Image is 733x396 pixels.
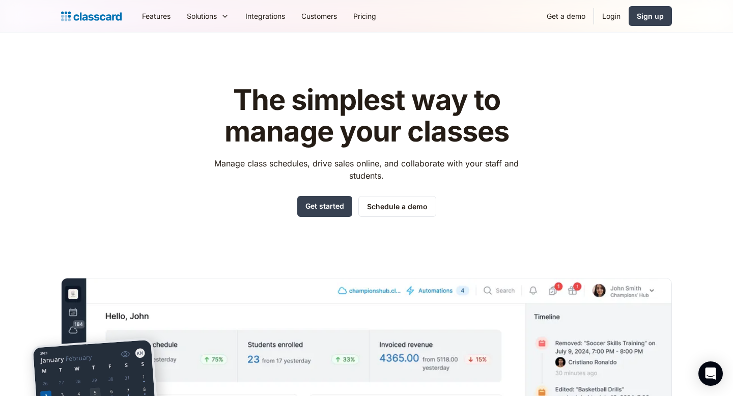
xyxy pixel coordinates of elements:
a: Get a demo [539,5,594,27]
a: Pricing [345,5,384,27]
div: Open Intercom Messenger [698,361,723,386]
a: Customers [293,5,345,27]
a: Login [594,5,629,27]
a: Get started [297,196,352,217]
a: Features [134,5,179,27]
a: home [61,9,122,23]
a: Integrations [237,5,293,27]
a: Schedule a demo [358,196,436,217]
div: Sign up [637,11,664,21]
div: Solutions [187,11,217,21]
h1: The simplest way to manage your classes [205,84,528,147]
div: Solutions [179,5,237,27]
p: Manage class schedules, drive sales online, and collaborate with your staff and students. [205,157,528,182]
a: Sign up [629,6,672,26]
